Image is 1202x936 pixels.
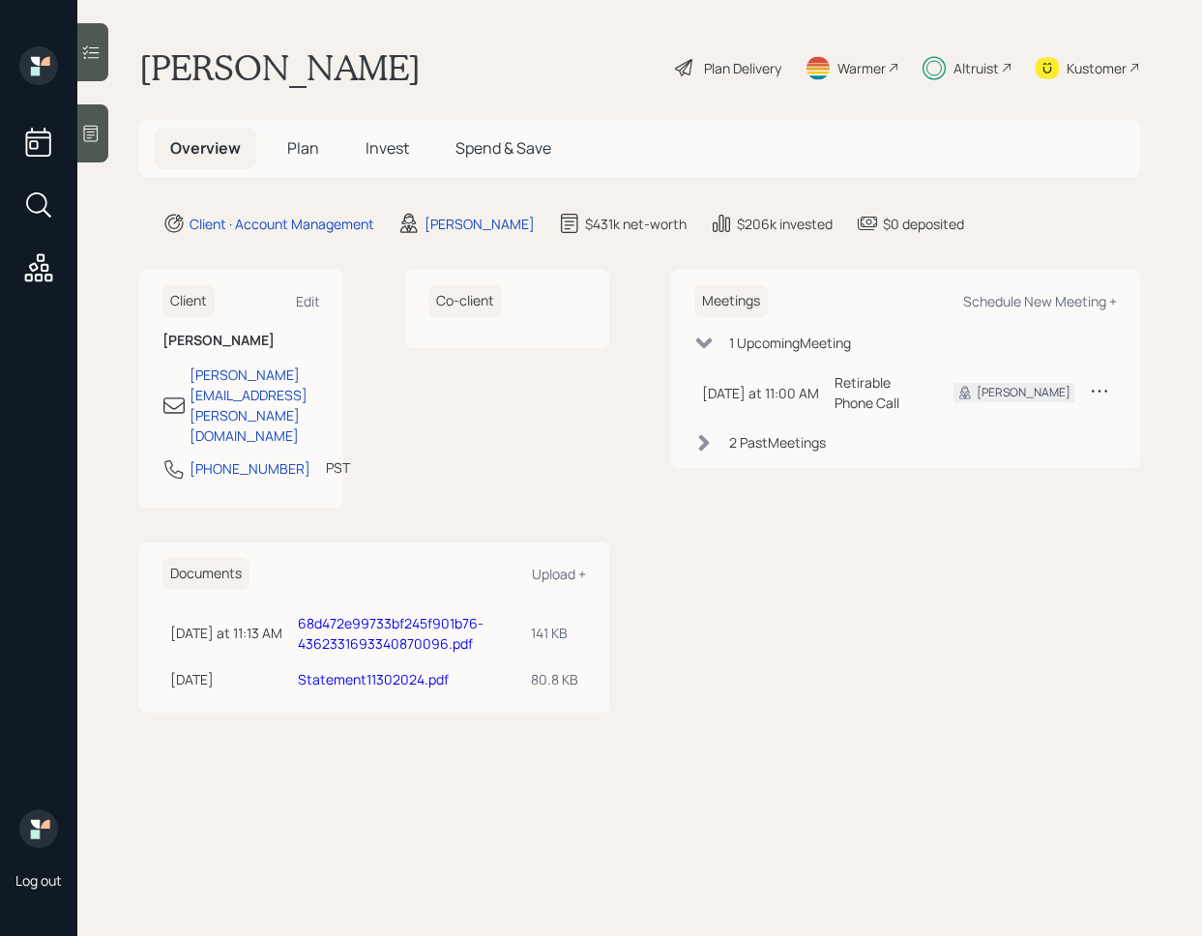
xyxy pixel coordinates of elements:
[977,384,1070,401] div: [PERSON_NAME]
[139,46,421,89] h1: [PERSON_NAME]
[296,292,320,310] div: Edit
[366,137,409,159] span: Invest
[953,58,999,78] div: Altruist
[326,457,350,478] div: PST
[455,137,551,159] span: Spend & Save
[729,333,851,353] div: 1 Upcoming Meeting
[190,458,310,479] div: [PHONE_NUMBER]
[835,372,923,413] div: Retirable Phone Call
[162,333,320,349] h6: [PERSON_NAME]
[963,292,1117,310] div: Schedule New Meeting +
[531,623,578,643] div: 141 KB
[1067,58,1127,78] div: Kustomer
[704,58,781,78] div: Plan Delivery
[729,432,826,453] div: 2 Past Meeting s
[837,58,886,78] div: Warmer
[694,285,768,317] h6: Meetings
[585,214,687,234] div: $431k net-worth
[702,383,819,403] div: [DATE] at 11:00 AM
[170,623,282,643] div: [DATE] at 11:13 AM
[190,214,374,234] div: Client · Account Management
[190,365,320,446] div: [PERSON_NAME][EMAIL_ADDRESS][PERSON_NAME][DOMAIN_NAME]
[532,565,586,583] div: Upload +
[737,214,833,234] div: $206k invested
[298,670,449,688] a: Statement11302024.pdf
[531,669,578,689] div: 80.8 KB
[15,871,62,890] div: Log out
[883,214,964,234] div: $0 deposited
[287,137,319,159] span: Plan
[19,809,58,848] img: retirable_logo.png
[162,558,249,590] h6: Documents
[170,137,241,159] span: Overview
[170,669,282,689] div: [DATE]
[298,614,484,653] a: 68d472e99733bf245f901b76-4362331693340870096.pdf
[425,214,535,234] div: [PERSON_NAME]
[428,285,502,317] h6: Co-client
[162,285,215,317] h6: Client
